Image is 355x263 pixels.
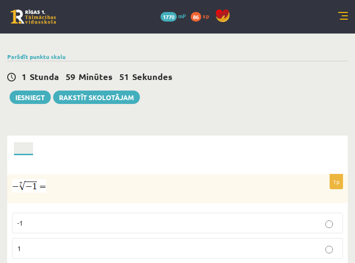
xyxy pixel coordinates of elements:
[22,71,26,82] span: 1
[7,53,66,60] a: Parādīt punktu skalu
[191,12,214,20] a: 86 xp
[119,71,129,82] span: 51
[30,71,59,82] span: Stunda
[53,91,140,104] a: Rakstīt skolotājam
[178,12,186,20] span: mP
[17,244,21,252] span: 1
[160,12,177,22] span: 1770
[330,174,343,189] p: 1p
[10,91,51,104] button: Iesniegt
[203,12,209,20] span: xp
[11,10,56,24] a: Rīgas 1. Tālmācības vidusskola
[79,71,113,82] span: Minūtes
[12,179,46,193] img: BE6cKpULMZ9obJYzIlDLbNXv1QjH3RGMYGUAAAAAElFTkSuQmCC
[66,71,75,82] span: 59
[325,220,333,228] input: -1
[17,218,23,227] span: -1
[191,12,201,22] span: 86
[325,246,333,253] input: 1
[132,71,172,82] span: Sekundes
